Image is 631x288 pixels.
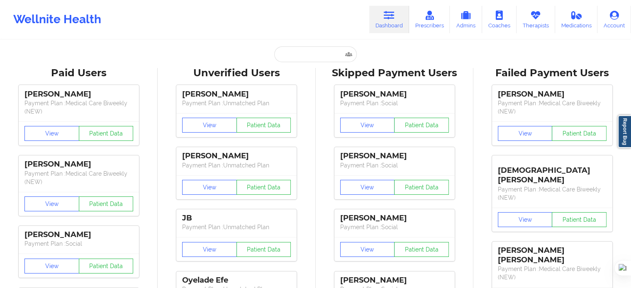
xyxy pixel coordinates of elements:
div: [PERSON_NAME] [24,160,133,169]
div: [PERSON_NAME] [24,230,133,240]
div: [PERSON_NAME] [340,276,449,285]
p: Payment Plan : Medical Care Biweekly (NEW) [498,185,607,202]
p: Payment Plan : Medical Care Biweekly (NEW) [24,169,133,186]
div: JB [182,213,291,223]
a: Medications [555,6,598,33]
p: Payment Plan : Unmatched Plan [182,161,291,169]
div: Unverified Users [163,67,309,80]
div: [PERSON_NAME] [24,90,133,99]
button: View [182,242,237,257]
button: View [24,259,79,273]
button: View [182,180,237,195]
button: View [498,212,553,227]
button: Patient Data [394,242,449,257]
p: Payment Plan : Medical Care Biweekly (NEW) [24,99,133,116]
a: Report Bug [618,115,631,148]
button: View [24,126,79,141]
button: Patient Data [79,259,134,273]
button: Patient Data [79,126,134,141]
p: Payment Plan : Unmatched Plan [182,99,291,107]
a: Dashboard [369,6,409,33]
div: Paid Users [6,67,152,80]
button: View [24,196,79,211]
button: Patient Data [394,118,449,133]
button: Patient Data [236,118,291,133]
p: Payment Plan : Social [24,240,133,248]
button: Patient Data [236,242,291,257]
button: Patient Data [79,196,134,211]
div: [PERSON_NAME] [182,151,291,161]
div: [PERSON_NAME] [PERSON_NAME] [498,246,607,265]
a: Prescribers [409,6,450,33]
button: Patient Data [394,180,449,195]
div: [PERSON_NAME] [182,90,291,99]
p: Payment Plan : Medical Care Biweekly (NEW) [498,265,607,281]
button: View [498,126,553,141]
p: Payment Plan : Unmatched Plan [182,223,291,231]
a: Therapists [516,6,555,33]
div: Skipped Payment Users [322,67,468,80]
button: View [340,180,395,195]
p: Payment Plan : Medical Care Biweekly (NEW) [498,99,607,116]
button: View [340,242,395,257]
p: Payment Plan : Social [340,161,449,169]
div: Failed Payment Users [479,67,625,80]
p: Payment Plan : Social [340,223,449,231]
a: Coaches [482,6,516,33]
p: Payment Plan : Social [340,99,449,107]
a: Account [597,6,631,33]
button: View [340,118,395,133]
div: [PERSON_NAME] [340,151,449,161]
div: [DEMOGRAPHIC_DATA][PERSON_NAME] [498,160,607,185]
div: [PERSON_NAME] [340,90,449,99]
div: Oyelade Efe [182,276,291,285]
button: Patient Data [236,180,291,195]
button: Patient Data [552,212,607,227]
button: Patient Data [552,126,607,141]
div: [PERSON_NAME] [340,213,449,223]
div: [PERSON_NAME] [498,90,607,99]
button: View [182,118,237,133]
a: Admins [450,6,482,33]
